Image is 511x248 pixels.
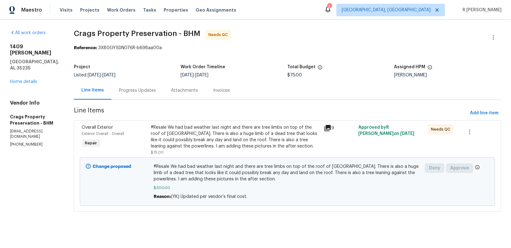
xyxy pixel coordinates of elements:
b: Change proposed [93,164,131,169]
h5: Assigned HPM [394,65,426,69]
span: The total cost of line items that have been proposed by Opendoor. This sum includes line items th... [318,65,323,73]
span: R [PERSON_NAME] [460,7,502,13]
div: 2 [327,4,332,10]
span: Only a market manager or an area construction manager can approve [475,165,480,171]
span: Exterior Overall - Overall [82,132,124,136]
div: 9 [324,124,355,132]
span: The hpm assigned to this work order. [427,65,432,73]
h2: 1409 [PERSON_NAME] [10,44,59,56]
span: [DATE] [401,132,415,136]
span: Reason: [154,194,171,199]
span: [DATE] [195,73,208,77]
h5: [GEOGRAPHIC_DATA], AL 35235 [10,59,59,71]
span: $300.00 [154,185,421,191]
span: [DATE] [88,73,101,77]
span: [DATE] [181,73,194,77]
span: Add line item [470,109,498,117]
span: $75.00 [288,73,302,77]
div: #Resale We had bad weather last night and there are tree limbs on top of the roof of [GEOGRAPHIC_... [151,124,320,149]
a: All work orders [10,31,46,35]
span: #Resale We had bad weather last night and there are tree limbs on top of the roof of [GEOGRAPHIC_... [154,163,421,182]
span: Maestro [21,7,42,13]
span: [DATE] [102,73,115,77]
div: [PERSON_NAME] [394,73,501,77]
div: Attachments [171,87,198,94]
span: Visits [60,7,73,13]
span: Needs QC [431,126,453,132]
button: Approve [446,163,473,173]
span: Tasks [143,8,156,12]
span: Listed [74,73,115,77]
button: Add line item [468,107,501,119]
span: Crags Property Preservation - BHM [74,30,200,37]
b: Reference: [74,46,97,50]
span: Needs QC [208,32,230,38]
span: - [181,73,208,77]
h4: Vendor Info [10,100,59,106]
span: Work Orders [107,7,135,13]
p: [EMAIL_ADDRESS][DOMAIN_NAME] [10,129,59,139]
h5: Work Order Timeline [181,65,225,69]
h5: Crags Property Preservation - BHM [10,114,59,126]
div: Progress Updates [119,87,156,94]
p: [PHONE_NUMBER] [10,142,59,147]
button: Deny [425,163,444,173]
span: Repair [82,140,100,146]
span: Overall Exterior [82,125,113,130]
a: Home details [10,80,37,84]
div: Line Items [81,87,104,93]
span: Approved by R [PERSON_NAME] on [359,125,415,136]
span: Projects [80,7,100,13]
span: - [88,73,115,77]
span: Properties [164,7,188,13]
span: $75.00 [151,151,164,154]
span: Line Items [74,107,468,119]
h5: Project [74,65,90,69]
h5: Total Budget [288,65,316,69]
span: (YK) Updated per vendor’s final cost. [171,194,247,199]
div: 3X8GGYSDN076R-b698aa00a [74,45,501,51]
div: Invoices [213,87,230,94]
span: Geo Assignments [196,7,236,13]
span: [GEOGRAPHIC_DATA], [GEOGRAPHIC_DATA] [342,7,431,13]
